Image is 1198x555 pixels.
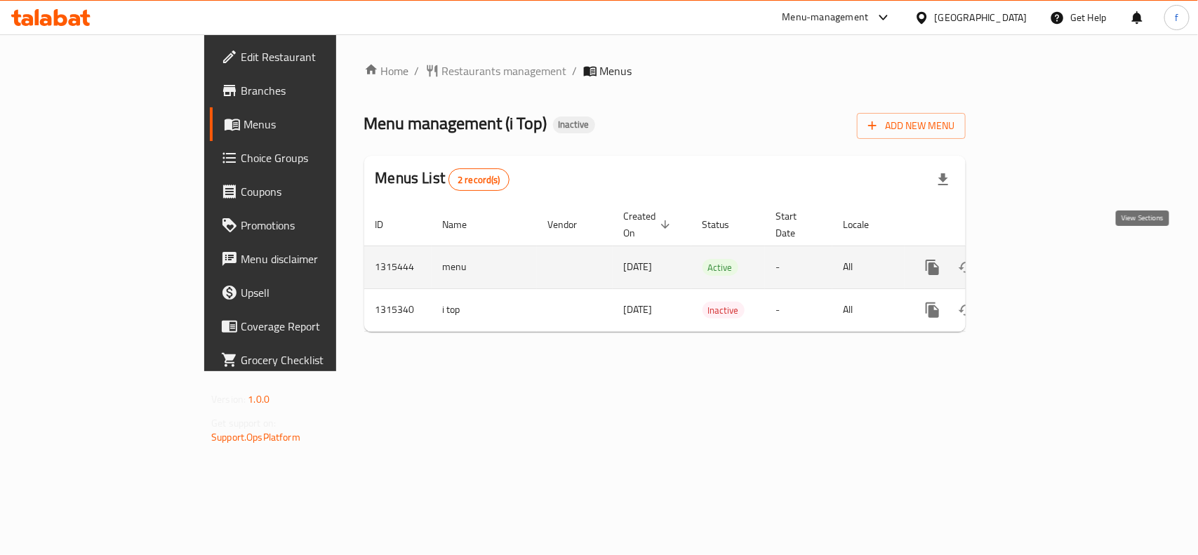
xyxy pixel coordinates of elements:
a: Coverage Report [210,309,404,343]
table: enhanced table [364,203,1062,332]
td: All [832,288,905,331]
a: Grocery Checklist [210,343,404,377]
span: Menus [244,116,393,133]
a: Choice Groups [210,141,404,175]
span: Locale [844,216,888,233]
li: / [415,62,420,79]
span: Status [703,216,748,233]
span: Vendor [548,216,596,233]
span: Upsell [241,284,393,301]
th: Actions [905,203,1062,246]
div: Inactive [553,116,595,133]
div: Menu-management [783,9,869,26]
span: [DATE] [624,258,653,276]
a: Support.OpsPlatform [211,428,300,446]
li: / [573,62,578,79]
span: f [1175,10,1178,25]
span: [DATE] [624,300,653,319]
span: Inactive [703,302,745,319]
a: Coupons [210,175,404,208]
span: Choice Groups [241,149,393,166]
td: i top [432,288,537,331]
button: Change Status [950,293,983,327]
span: Add New Menu [868,117,954,135]
span: Start Date [776,208,816,241]
td: - [765,288,832,331]
span: 2 record(s) [449,173,509,187]
span: Coverage Report [241,318,393,335]
button: more [916,293,950,327]
span: Name [443,216,486,233]
button: more [916,250,950,284]
span: Menu management ( i Top ) [364,107,547,139]
h2: Menus List [375,168,510,191]
a: Menus [210,107,404,141]
span: Promotions [241,217,393,234]
a: Branches [210,74,404,107]
span: Branches [241,82,393,99]
div: [GEOGRAPHIC_DATA] [935,10,1027,25]
span: Get support on: [211,414,276,432]
a: Restaurants management [425,62,567,79]
a: Menu disclaimer [210,242,404,276]
div: Export file [926,163,960,196]
span: Active [703,260,738,276]
span: Version: [211,390,246,408]
a: Promotions [210,208,404,242]
a: Upsell [210,276,404,309]
span: Menu disclaimer [241,250,393,267]
span: Menus [600,62,632,79]
button: Add New Menu [857,113,966,139]
span: ID [375,216,402,233]
td: menu [432,246,537,288]
span: Coupons [241,183,393,200]
span: 1.0.0 [248,390,269,408]
a: Edit Restaurant [210,40,404,74]
span: Edit Restaurant [241,48,393,65]
span: Inactive [553,119,595,131]
div: Active [703,259,738,276]
td: - [765,246,832,288]
td: All [832,246,905,288]
span: Created On [624,208,674,241]
span: Grocery Checklist [241,352,393,368]
nav: breadcrumb [364,62,966,79]
div: Total records count [448,168,510,191]
span: Restaurants management [442,62,567,79]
